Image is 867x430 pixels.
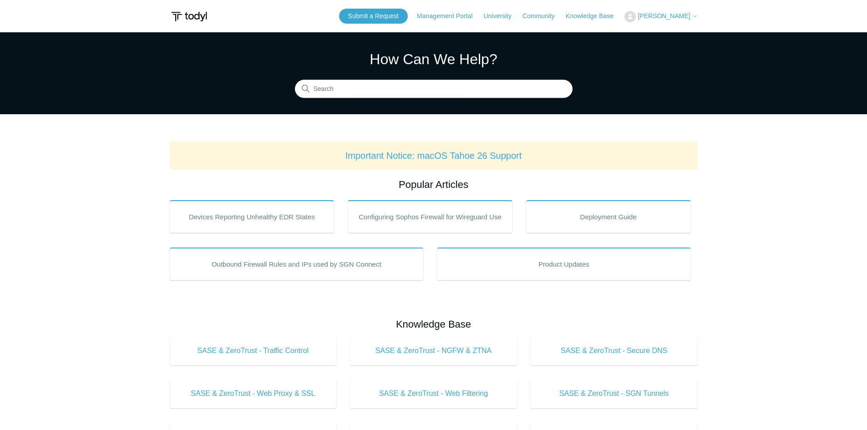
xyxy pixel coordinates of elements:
a: University [483,11,520,21]
a: Community [522,11,564,21]
a: SASE & ZeroTrust - Web Proxy & SSL [170,379,337,408]
a: Submit a Request [339,9,408,24]
span: SASE & ZeroTrust - Web Filtering [364,388,503,399]
a: SASE & ZeroTrust - Secure DNS [531,336,698,365]
span: SASE & ZeroTrust - NGFW & ZTNA [364,345,503,356]
input: Search [295,80,573,98]
a: Management Portal [417,11,482,21]
span: SASE & ZeroTrust - Traffic Control [183,345,323,356]
a: Deployment Guide [526,200,691,233]
span: SASE & ZeroTrust - SGN Tunnels [544,388,684,399]
a: SASE & ZeroTrust - SGN Tunnels [531,379,698,408]
a: Outbound Firewall Rules and IPs used by SGN Connect [170,248,424,280]
h2: Knowledge Base [170,317,698,332]
a: SASE & ZeroTrust - NGFW & ZTNA [350,336,517,365]
a: SASE & ZeroTrust - Web Filtering [350,379,517,408]
span: SASE & ZeroTrust - Secure DNS [544,345,684,356]
a: Product Updates [437,248,691,280]
a: Configuring Sophos Firewall for Wireguard Use [348,200,512,233]
span: [PERSON_NAME] [638,12,690,20]
h1: How Can We Help? [295,48,573,70]
span: SASE & ZeroTrust - Web Proxy & SSL [183,388,323,399]
img: Todyl Support Center Help Center home page [170,8,208,25]
a: Knowledge Base [566,11,623,21]
button: [PERSON_NAME] [624,11,697,22]
a: Devices Reporting Unhealthy EDR States [170,200,335,233]
h2: Popular Articles [170,177,698,192]
a: Important Notice: macOS Tahoe 26 Support [345,151,522,161]
a: SASE & ZeroTrust - Traffic Control [170,336,337,365]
